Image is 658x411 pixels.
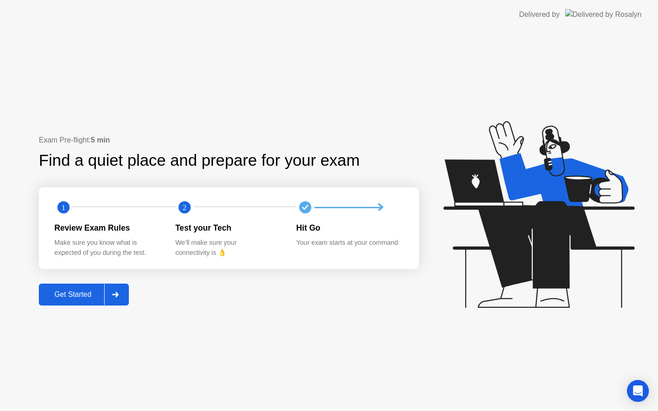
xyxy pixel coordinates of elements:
[519,9,560,20] div: Delivered by
[296,222,403,234] div: Hit Go
[39,284,129,306] button: Get Started
[62,203,65,212] text: 1
[627,380,649,402] div: Open Intercom Messenger
[175,238,282,258] div: We’ll make sure your connectivity is 👌
[565,9,642,20] img: Delivered by Rosalyn
[42,290,104,299] div: Get Started
[175,222,282,234] div: Test your Tech
[91,136,110,144] b: 5 min
[54,238,161,258] div: Make sure you know what is expected of you during the test.
[39,148,361,173] div: Find a quiet place and prepare for your exam
[54,222,161,234] div: Review Exam Rules
[296,238,403,248] div: Your exam starts at your command
[39,135,419,146] div: Exam Pre-flight:
[183,203,186,212] text: 2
